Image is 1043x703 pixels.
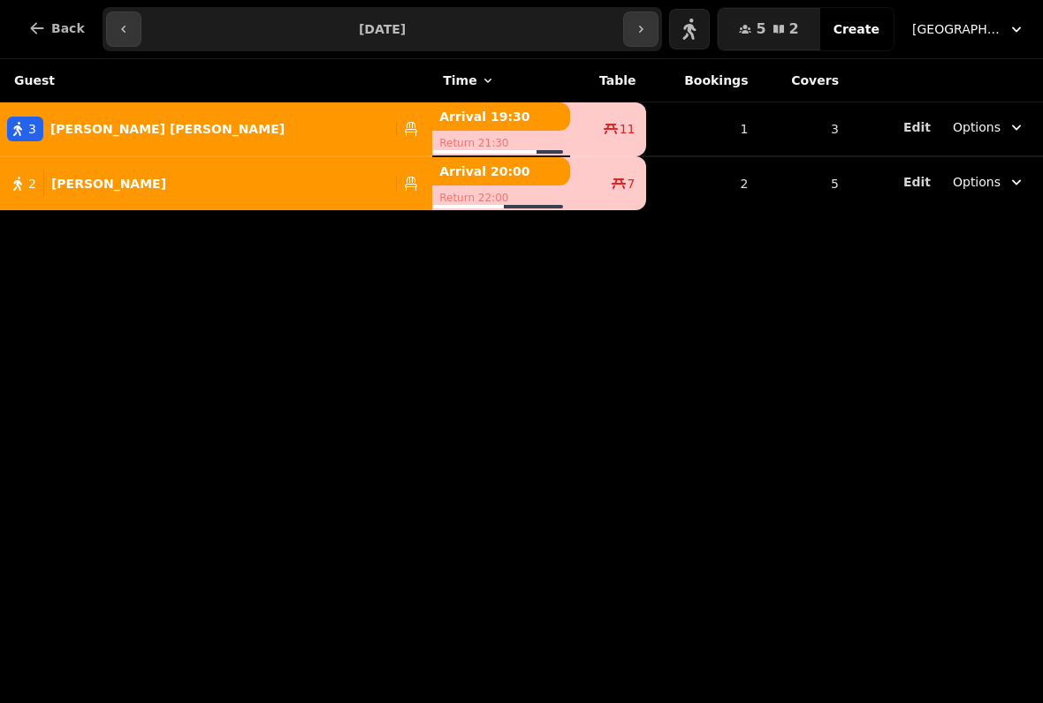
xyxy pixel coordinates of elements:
[28,175,36,193] span: 2
[51,22,85,34] span: Back
[903,121,931,133] span: Edit
[942,111,1036,143] button: Options
[570,59,646,102] th: Table
[14,7,99,49] button: Back
[646,156,758,210] td: 2
[903,118,931,136] button: Edit
[953,118,1001,136] span: Options
[819,8,894,50] button: Create
[443,72,494,89] button: Time
[28,120,36,138] span: 3
[432,102,570,131] p: Arrival 19:30
[443,72,476,89] span: Time
[758,156,849,210] td: 5
[902,13,1036,45] button: [GEOGRAPHIC_DATA][PERSON_NAME]
[758,59,849,102] th: Covers
[756,22,765,36] span: 5
[903,173,931,191] button: Edit
[628,175,636,193] span: 7
[903,176,931,188] span: Edit
[789,22,799,36] span: 2
[432,185,570,210] p: Return 22:00
[432,131,570,155] p: Return 21:30
[620,120,636,138] span: 11
[646,59,758,102] th: Bookings
[50,120,285,138] p: [PERSON_NAME] [PERSON_NAME]
[942,166,1036,198] button: Options
[912,20,1001,38] span: [GEOGRAPHIC_DATA][PERSON_NAME]
[953,173,1001,191] span: Options
[718,8,819,50] button: 52
[834,23,879,35] span: Create
[646,102,758,157] td: 1
[51,175,166,193] p: [PERSON_NAME]
[432,157,570,185] p: Arrival 20:00
[758,102,849,157] td: 3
